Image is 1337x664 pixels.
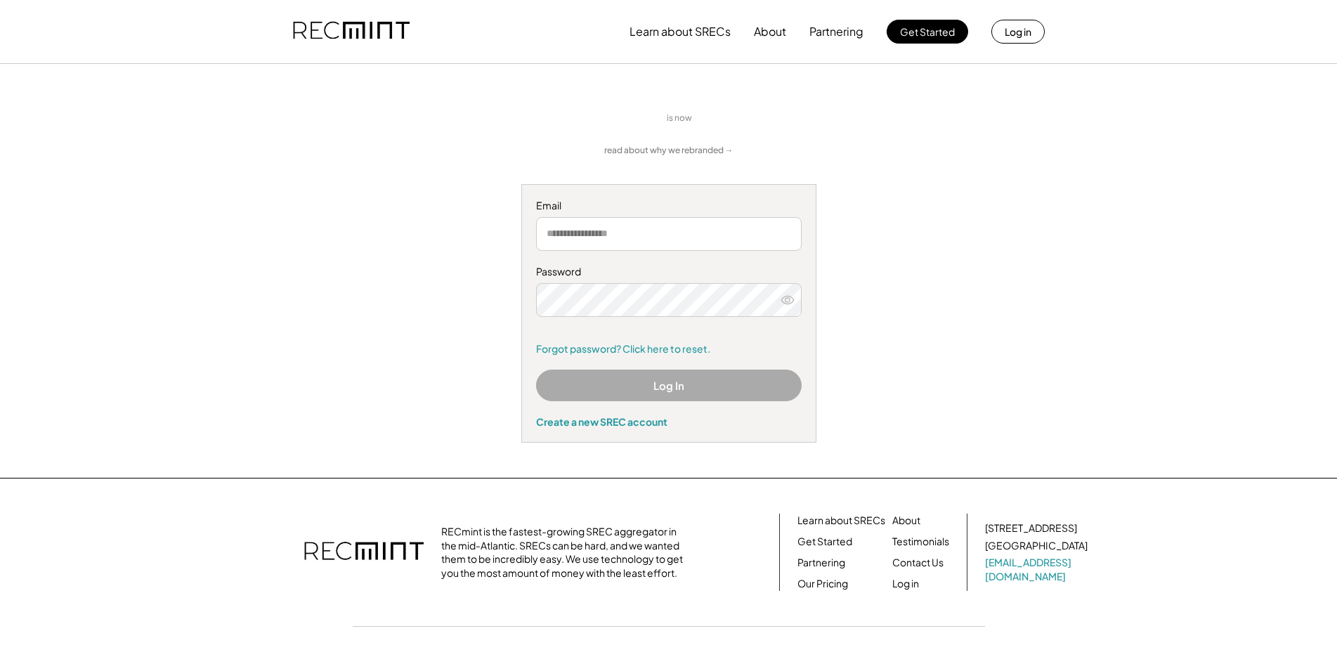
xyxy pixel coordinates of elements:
[892,514,920,528] a: About
[530,99,656,138] img: yH5BAEAAAAALAAAAAABAAEAAAIBRAA7
[892,556,944,570] a: Contact Us
[536,199,802,213] div: Email
[441,525,691,580] div: RECmint is the fastest-growing SREC aggregator in the mid-Atlantic. SRECs can be hard, and we wan...
[892,577,919,591] a: Log in
[797,577,848,591] a: Our Pricing
[991,20,1045,44] button: Log in
[754,18,786,46] button: About
[536,415,802,428] div: Create a new SREC account
[604,145,733,157] a: read about why we rebranded →
[663,112,703,124] div: is now
[809,18,863,46] button: Partnering
[630,18,731,46] button: Learn about SRECs
[536,342,802,356] a: Forgot password? Click here to reset.
[536,265,802,279] div: Password
[710,111,808,126] img: yH5BAEAAAAALAAAAAABAAEAAAIBRAA7
[797,556,845,570] a: Partnering
[985,556,1090,583] a: [EMAIL_ADDRESS][DOMAIN_NAME]
[797,535,852,549] a: Get Started
[892,535,949,549] a: Testimonials
[985,521,1077,535] div: [STREET_ADDRESS]
[797,514,885,528] a: Learn about SRECs
[887,20,968,44] button: Get Started
[536,370,802,401] button: Log In
[304,528,424,577] img: recmint-logotype%403x.png
[985,539,1088,553] div: [GEOGRAPHIC_DATA]
[293,8,410,56] img: recmint-logotype%403x.png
